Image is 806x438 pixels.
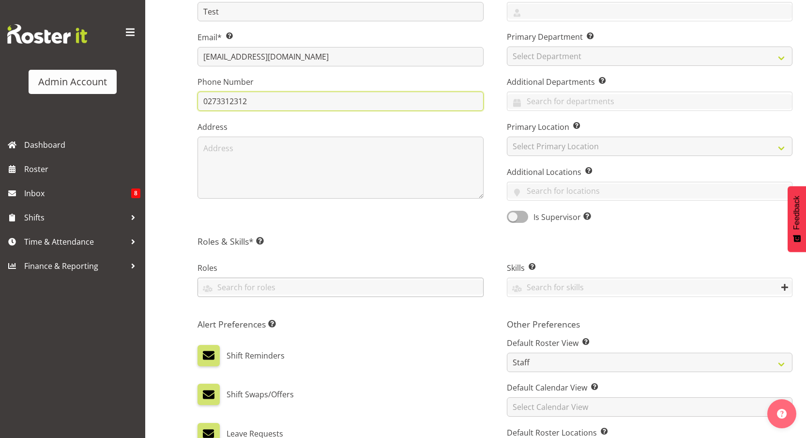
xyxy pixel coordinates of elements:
[198,92,484,111] input: Phone Number
[507,184,792,199] input: Search for locations
[198,280,483,295] input: Search for roles
[227,345,285,366] label: Shift Reminders
[198,121,484,133] label: Address
[198,236,792,247] h5: Roles & Skills*
[507,94,792,109] input: Search for departments
[792,196,801,230] span: Feedback
[507,76,793,88] label: Additional Departments
[507,280,792,295] input: Search for skills
[507,166,793,178] label: Additional Locations
[507,337,793,349] label: Default Roster View
[507,31,793,43] label: Primary Department
[24,210,126,225] span: Shifts
[198,31,484,43] label: Email*
[507,121,793,133] label: Primary Location
[24,259,126,273] span: Finance & Reporting
[788,186,806,252] button: Feedback - Show survey
[198,2,484,21] input: Last Name
[777,409,787,419] img: help-xxl-2.png
[7,24,87,44] img: Rosterit website logo
[507,382,793,393] label: Default Calendar View
[24,162,140,176] span: Roster
[198,76,484,88] label: Phone Number
[24,235,126,249] span: Time & Attendance
[38,75,107,89] div: Admin Account
[131,188,140,198] span: 8
[198,262,484,274] label: Roles
[227,384,294,405] label: Shift Swaps/Offers
[198,47,484,66] input: Email Address
[528,211,591,223] span: Is Supervisor
[24,138,140,152] span: Dashboard
[507,319,793,329] h5: Other Preferences
[24,186,131,201] span: Inbox
[507,262,793,274] label: Skills
[198,319,484,329] h5: Alert Preferences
